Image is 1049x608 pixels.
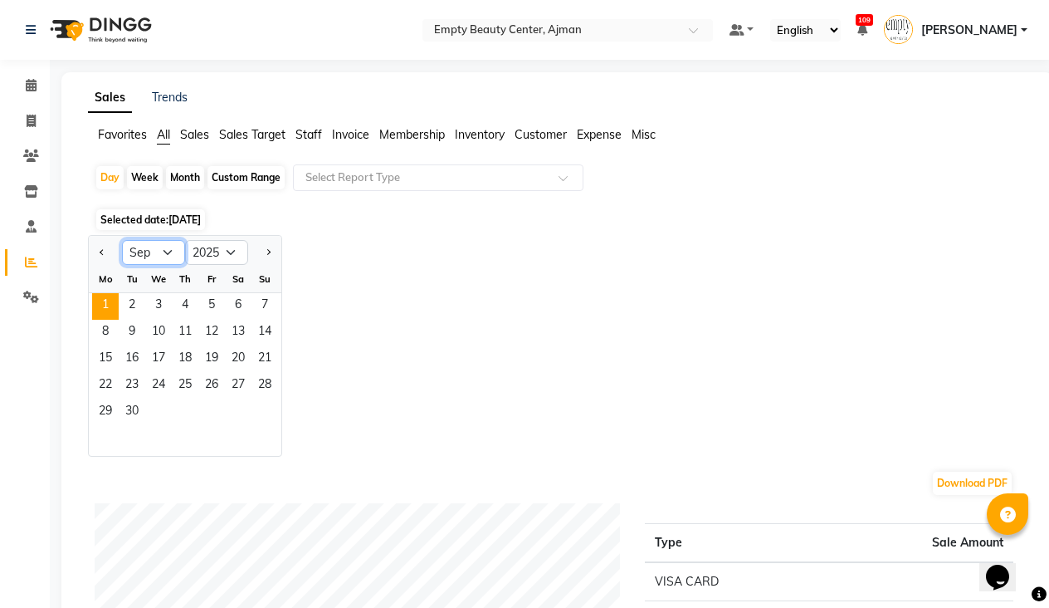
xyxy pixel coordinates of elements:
span: 14 [251,320,278,346]
span: Sales Target [219,127,285,142]
span: 3 [145,293,172,320]
span: 20 [225,346,251,373]
div: Week [127,166,163,189]
span: 16 [119,346,145,373]
div: Thursday, September 4, 2025 [172,293,198,320]
div: Fr [198,266,225,292]
span: 15 [92,346,119,373]
div: Monday, September 1, 2025 [92,293,119,320]
div: Sunday, September 7, 2025 [251,293,278,320]
div: Friday, September 5, 2025 [198,293,225,320]
td: VISA CARD [645,562,841,601]
div: Saturday, September 20, 2025 [225,346,251,373]
span: 1 [92,293,119,320]
span: 4 [172,293,198,320]
span: 26 [198,373,225,400]
span: 24 [145,373,172,400]
button: Previous month [95,239,109,266]
span: 9 [119,320,145,346]
div: Wednesday, September 10, 2025 [145,320,172,346]
span: Staff [295,127,322,142]
span: 27 [225,373,251,400]
span: Misc [632,127,656,142]
div: Monday, September 29, 2025 [92,400,119,426]
div: Custom Range [207,166,285,189]
span: 11 [172,320,198,346]
div: Tu [119,266,145,292]
a: 109 [857,22,867,37]
div: Mo [92,266,119,292]
div: Tuesday, September 23, 2025 [119,373,145,400]
span: 28 [251,373,278,400]
iframe: chat widget [979,542,1032,591]
span: [DATE] [168,213,201,226]
div: Thursday, September 25, 2025 [172,373,198,400]
div: Saturday, September 13, 2025 [225,320,251,346]
td: 330 [841,562,1013,601]
span: 21 [251,346,278,373]
span: Inventory [455,127,505,142]
div: Sunday, September 21, 2025 [251,346,278,373]
th: Sale Amount [841,524,1013,563]
span: [PERSON_NAME] [921,22,1017,39]
span: Favorites [98,127,147,142]
div: Sunday, September 14, 2025 [251,320,278,346]
span: 25 [172,373,198,400]
div: Th [172,266,198,292]
button: Download PDF [933,472,1012,495]
div: Tuesday, September 16, 2025 [119,346,145,373]
div: Monday, September 8, 2025 [92,320,119,346]
a: Trends [152,90,188,105]
div: Wednesday, September 24, 2025 [145,373,172,400]
span: 8 [92,320,119,346]
div: Wednesday, September 17, 2025 [145,346,172,373]
div: Month [166,166,204,189]
div: Monday, September 22, 2025 [92,373,119,400]
span: 10 [145,320,172,346]
span: 18 [172,346,198,373]
div: We [145,266,172,292]
div: Thursday, September 18, 2025 [172,346,198,373]
span: 29 [92,400,119,426]
span: 19 [198,346,225,373]
a: Sales [88,83,132,113]
th: Type [645,524,841,563]
span: 13 [225,320,251,346]
div: Tuesday, September 2, 2025 [119,293,145,320]
span: Invoice [332,127,369,142]
div: Wednesday, September 3, 2025 [145,293,172,320]
button: Next month [261,239,275,266]
img: logo [42,7,156,53]
select: Select month [122,240,185,265]
span: 30 [119,400,145,426]
img: Sanket Gowda [884,15,913,44]
select: Select year [185,240,248,265]
span: 17 [145,346,172,373]
div: Thursday, September 11, 2025 [172,320,198,346]
span: 23 [119,373,145,400]
div: Day [96,166,124,189]
div: Friday, September 19, 2025 [198,346,225,373]
span: Expense [577,127,622,142]
div: Tuesday, September 9, 2025 [119,320,145,346]
span: 109 [856,14,873,26]
span: 6 [225,293,251,320]
span: Sales [180,127,209,142]
div: Tuesday, September 30, 2025 [119,400,145,426]
span: 2 [119,293,145,320]
div: Su [251,266,278,292]
div: Monday, September 15, 2025 [92,346,119,373]
span: Membership [379,127,445,142]
div: Friday, September 26, 2025 [198,373,225,400]
span: Selected date: [96,209,205,230]
div: Friday, September 12, 2025 [198,320,225,346]
span: 7 [251,293,278,320]
div: Saturday, September 27, 2025 [225,373,251,400]
div: Saturday, September 6, 2025 [225,293,251,320]
span: All [157,127,170,142]
span: 12 [198,320,225,346]
span: 5 [198,293,225,320]
div: Sa [225,266,251,292]
span: Customer [515,127,567,142]
div: Sunday, September 28, 2025 [251,373,278,400]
